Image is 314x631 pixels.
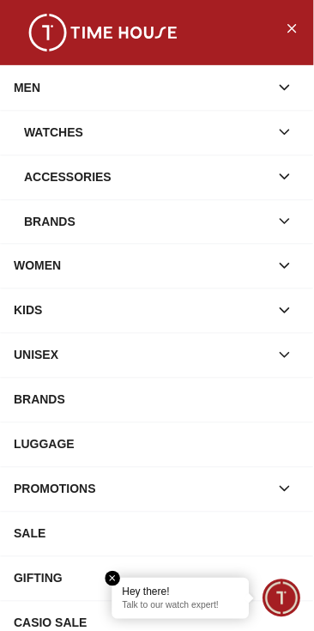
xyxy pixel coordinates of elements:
[14,429,300,460] div: LUGGAGE
[14,474,269,505] div: PROMOTIONS
[106,572,121,587] em: Close tooltip
[24,161,269,192] div: Accessories
[14,519,300,549] div: SALE
[14,72,269,103] div: MEN
[14,563,300,594] div: GIFTING
[263,580,301,618] div: Chat Widget
[123,585,239,599] div: Hey there!
[123,601,239,613] p: Talk to our watch expert!
[14,385,300,416] div: BRANDS
[278,14,305,41] button: Close Menu
[14,340,269,371] div: UNISEX
[14,295,269,326] div: KIDS
[24,117,269,148] div: Watches
[24,206,269,237] div: Brands
[17,14,189,52] img: ...
[14,251,269,282] div: WOMEN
